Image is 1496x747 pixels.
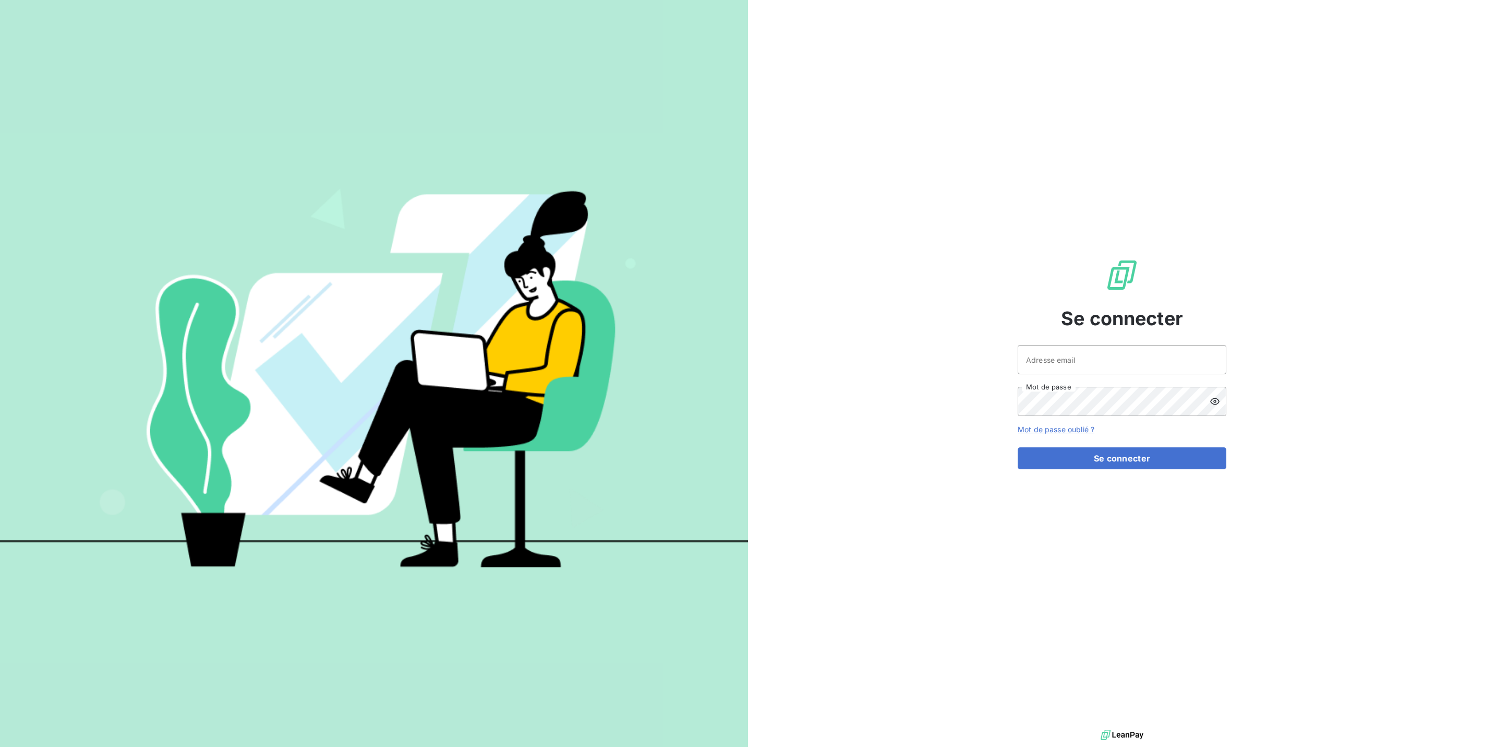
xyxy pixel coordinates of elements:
span: Se connecter [1061,304,1183,333]
input: placeholder [1018,345,1226,374]
a: Mot de passe oublié ? [1018,425,1094,434]
img: logo [1101,727,1143,743]
img: Logo LeanPay [1105,258,1139,292]
button: Se connecter [1018,447,1226,469]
